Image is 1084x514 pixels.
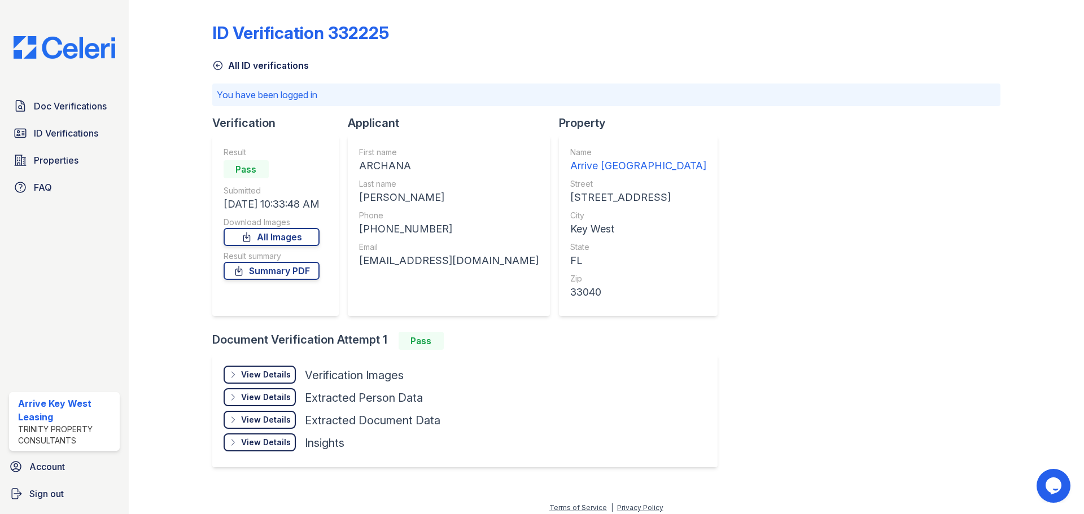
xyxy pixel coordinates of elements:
div: Download Images [224,217,320,228]
div: City [570,210,706,221]
div: Pass [224,160,269,178]
div: [EMAIL_ADDRESS][DOMAIN_NAME] [359,253,539,269]
div: Extracted Person Data [305,390,423,406]
div: Applicant [348,115,559,131]
div: Street [570,178,706,190]
div: First name [359,147,539,158]
div: ID Verification 332225 [212,23,389,43]
div: Arrive [GEOGRAPHIC_DATA] [570,158,706,174]
span: Properties [34,153,78,167]
div: Arrive Key West Leasing [18,397,115,424]
div: Result [224,147,320,158]
span: Sign out [29,487,64,500]
div: Key West [570,221,706,237]
div: [DATE] 10:33:48 AM [224,196,320,212]
iframe: chat widget [1037,469,1073,503]
a: All ID verifications [212,59,309,72]
a: All Images [224,228,320,246]
div: Insights [305,435,344,451]
div: Extracted Document Data [305,412,440,428]
a: Privacy Policy [617,503,663,512]
span: Doc Verifications [34,99,107,113]
div: [STREET_ADDRESS] [570,190,706,205]
span: ID Verifications [34,126,98,140]
div: Name [570,147,706,158]
div: Property [559,115,727,131]
div: ARCHANA [359,158,539,174]
a: FAQ [9,176,120,199]
div: Trinity Property Consultants [18,424,115,446]
span: FAQ [34,181,52,194]
div: Verification Images [305,367,404,383]
img: CE_Logo_Blue-a8612792a0a2168367f1c8372b55b34899dd931a85d93a1a3d3e32e68fde9ad4.png [5,36,124,59]
a: Summary PDF [224,262,320,280]
div: [PERSON_NAME] [359,190,539,205]
div: Document Verification Attempt 1 [212,332,727,350]
div: View Details [241,414,291,425]
div: View Details [241,392,291,403]
div: Email [359,241,539,253]
div: Phone [359,210,539,221]
a: ID Verifications [9,122,120,144]
div: Verification [212,115,348,131]
div: FL [570,253,706,269]
div: Submitted [224,185,320,196]
div: Result summary [224,251,320,262]
div: State [570,241,706,253]
a: Properties [9,149,120,172]
div: [PHONE_NUMBER] [359,221,539,237]
div: View Details [241,437,291,448]
div: View Details [241,369,291,380]
p: You have been logged in [217,88,996,102]
a: Sign out [5,482,124,505]
div: Pass [399,332,444,350]
a: Terms of Service [549,503,607,512]
div: Zip [570,273,706,284]
div: | [611,503,613,512]
span: Account [29,460,65,473]
a: Doc Verifications [9,95,120,117]
div: Last name [359,178,539,190]
a: Name Arrive [GEOGRAPHIC_DATA] [570,147,706,174]
a: Account [5,455,124,478]
div: 33040 [570,284,706,300]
